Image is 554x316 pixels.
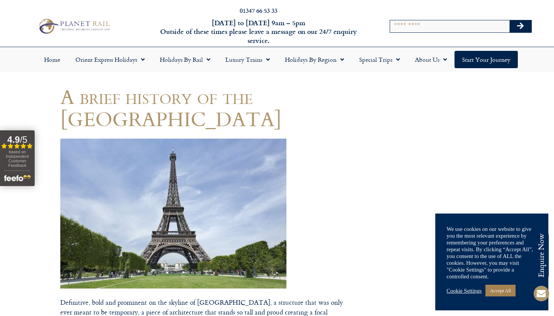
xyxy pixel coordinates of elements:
[352,51,407,68] a: Special Trips
[68,51,152,68] a: Orient Express Holidays
[152,51,218,68] a: Holidays by Rail
[447,287,482,294] a: Cookie Settings
[407,51,455,68] a: About Us
[240,6,277,15] a: 01347 66 53 33
[485,285,516,296] a: Accept All
[447,226,537,280] div: We use cookies on our website to give you the most relevant experience by remembering your prefer...
[218,51,277,68] a: Luxury Trains
[36,17,112,35] img: Planet Rail Train Holidays Logo
[277,51,352,68] a: Holidays by Region
[150,18,367,45] h6: [DATE] to [DATE] 9am – 5pm Outside of these times please leave a message on our 24/7 enquiry serv...
[455,51,518,68] a: Start your Journey
[60,85,343,130] h1: A brief history of the [GEOGRAPHIC_DATA]
[510,20,531,32] button: Search
[4,51,550,68] nav: Menu
[37,51,68,68] a: Home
